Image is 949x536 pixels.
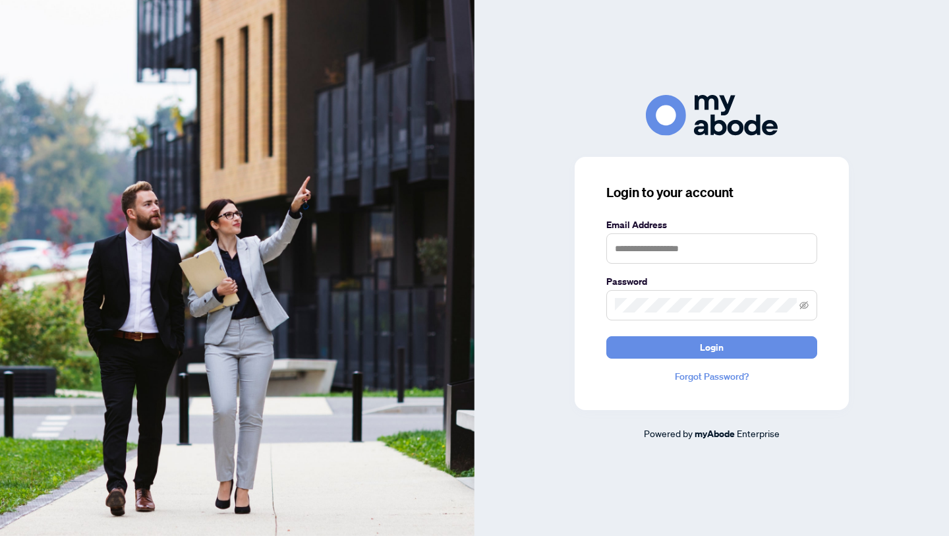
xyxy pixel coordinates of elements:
label: Email Address [606,218,817,232]
span: eye-invisible [799,301,809,310]
img: ma-logo [646,95,778,135]
span: Enterprise [737,427,780,439]
a: Forgot Password? [606,369,817,384]
a: myAbode [695,427,735,441]
label: Password [606,274,817,289]
span: Powered by [644,427,693,439]
span: Login [700,337,724,358]
button: Login [606,336,817,359]
h3: Login to your account [606,183,817,202]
